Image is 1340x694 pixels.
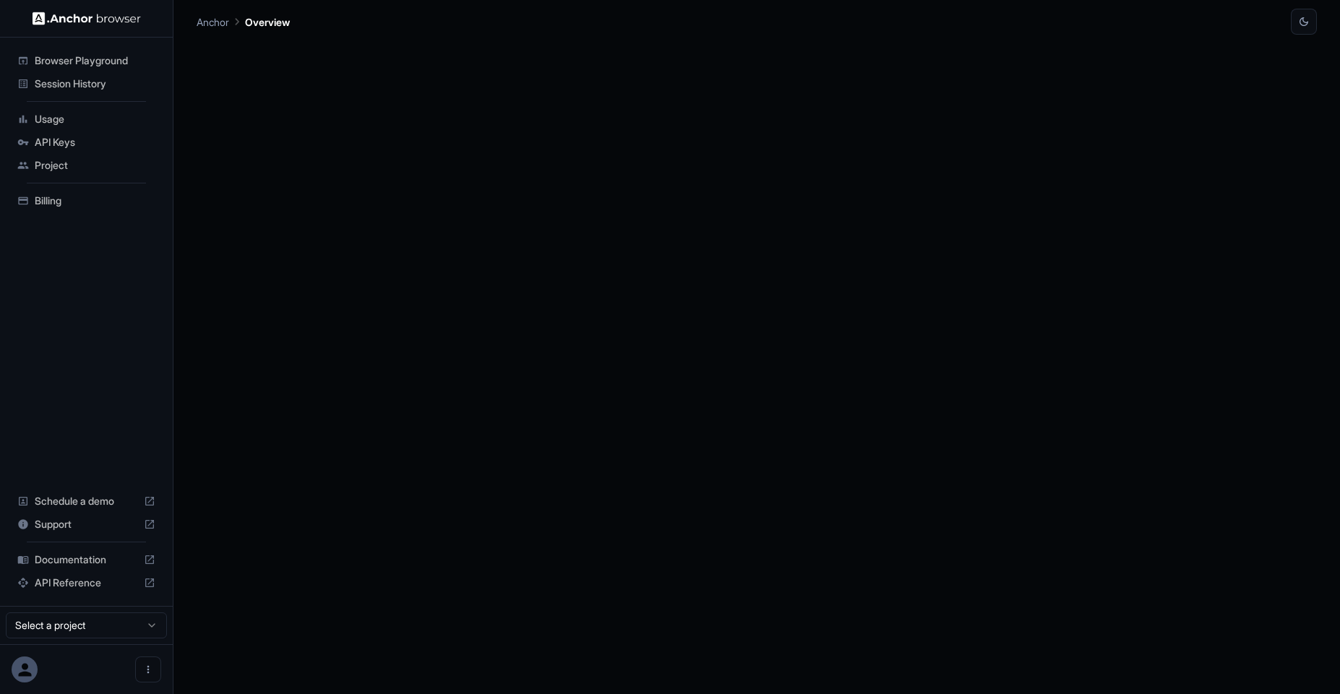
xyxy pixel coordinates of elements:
div: Project [12,154,161,177]
div: Schedule a demo [12,490,161,513]
span: Schedule a demo [35,494,138,508]
div: Session History [12,72,161,95]
div: Documentation [12,548,161,571]
div: Usage [12,108,161,131]
div: API Reference [12,571,161,594]
span: Browser Playground [35,53,155,68]
div: Billing [12,189,161,212]
div: Support [12,513,161,536]
div: API Keys [12,131,161,154]
p: Overview [245,14,290,30]
span: Session History [35,77,155,91]
span: Support [35,517,138,532]
span: Usage [35,112,155,126]
div: Browser Playground [12,49,161,72]
span: Billing [35,194,155,208]
button: Open menu [135,656,161,682]
span: API Keys [35,135,155,149]
span: Documentation [35,552,138,567]
span: API Reference [35,576,138,590]
span: Project [35,158,155,173]
nav: breadcrumb [197,14,290,30]
p: Anchor [197,14,229,30]
img: Anchor Logo [33,12,141,25]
